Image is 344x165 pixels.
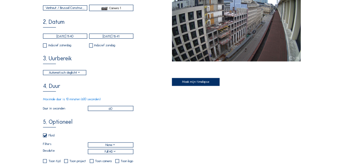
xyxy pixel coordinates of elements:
div: Inclusief zondag [95,44,115,47]
div: Maak mijn timelapse [172,78,220,86]
div: selected_image_1428Camera 1 [89,5,133,11]
div: Full HD [88,149,133,154]
div: None [88,143,133,147]
label: Filters [43,142,88,148]
div: 2. Datum [43,19,64,28]
img: C-Site Logo [289,56,299,60]
div: Toon tijd [49,160,61,163]
div: Vanhout / Brussel Constructiv [46,5,85,10]
label: Duur in seconden [43,107,88,110]
input: Einddatum [89,34,133,39]
div: None [106,142,116,148]
div: Automatisch daglicht [49,70,81,75]
label: Resolutie [43,149,88,154]
input: Begin datum [43,34,87,39]
div: Inclusief zaterdag [49,44,71,47]
div: Vanhout / Brussel Constructiv [43,6,87,10]
div: Automatisch daglicht [43,70,86,75]
div: Toon project [70,160,86,163]
div: Camera 1 [109,5,121,11]
div: Fluid [49,134,54,137]
img: selected_image_1428 [101,7,107,10]
div: Maximale duur is 10 minuten (600 seconden) [43,98,133,101]
div: Toon camera [95,160,112,163]
div: Full HD [105,149,116,155]
div: 5. Optioneel [43,119,72,128]
div: 3. Uurbereik [43,56,72,64]
div: Toon logo [121,160,133,163]
div: 4. Duur [43,83,60,92]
